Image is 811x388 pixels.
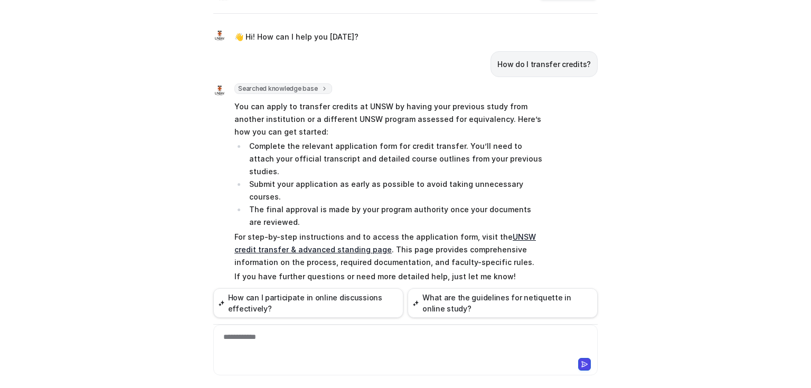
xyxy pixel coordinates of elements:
span: Searched knowledge base [234,83,332,94]
p: 👋 Hi! How can I help you [DATE]? [234,31,359,43]
img: Widget [213,30,226,42]
p: How do I transfer credits? [497,58,591,71]
p: For step-by-step instructions and to access the application form, visit the . This page provides ... [234,231,543,269]
button: How can I participate in online discussions effectively? [213,288,403,318]
a: UNSW credit transfer & advanced standing page [234,232,536,254]
button: What are the guidelines for netiquette in online study? [408,288,598,318]
p: If you have further questions or need more detailed help, just let me know! [234,270,543,283]
li: The final approval is made by your program authority once your documents are reviewed. [246,203,543,229]
img: Widget [213,84,226,97]
li: Submit your application as early as possible to avoid taking unnecessary courses. [246,178,543,203]
p: You can apply to transfer credits at UNSW by having your previous study from another institution ... [234,100,543,138]
li: Complete the relevant application form for credit transfer. You’ll need to attach your official t... [246,140,543,178]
